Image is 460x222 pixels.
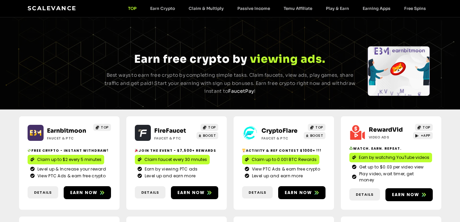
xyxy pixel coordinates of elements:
[208,125,216,130] span: TOP
[261,136,304,141] h2: Faucet & PTC
[304,132,326,139] a: BOOST
[64,186,111,199] a: Earn now
[143,6,182,11] a: Earn Crypto
[261,127,298,134] a: CryptoFlare
[28,148,111,153] h2: Free crypto - Instant withdraw!
[349,147,353,150] img: ♻️
[135,186,165,199] a: Details
[308,124,326,131] a: TOP
[182,6,231,11] a: Claim & Multiply
[369,126,403,133] a: RewardVid
[121,6,433,11] nav: Menu
[358,164,424,170] span: Get up to $0.03 per video view
[249,190,266,195] span: Details
[242,148,326,153] h2: Activity & ref contest $1000+ !!!
[285,190,312,196] span: Earn now
[28,5,77,12] a: Scalevance
[356,192,374,197] span: Details
[359,154,429,161] span: Earn by watching YouTube videos
[228,88,254,94] a: FaucetPay
[28,149,31,152] img: 💸
[201,124,218,131] a: TOP
[356,6,397,11] a: Earning Apps
[135,148,218,153] h2: Join the event - $7,500+ Rewards
[171,186,218,199] a: Earn now
[369,135,411,140] h2: Video ads
[423,125,430,130] span: TOP
[144,157,207,163] span: Claim faucet every 30 mnutes
[154,127,186,134] a: FireFaucet
[397,6,433,11] a: Free Spins
[250,173,303,179] span: Level up and earn more
[143,173,196,179] span: Level up and earn more
[154,136,197,141] h2: Faucet & PTC
[93,124,111,131] a: TOP
[415,124,433,131] a: TOP
[70,190,98,196] span: Earn now
[349,188,380,201] a: Details
[121,6,143,11] a: TOP
[47,136,90,141] h2: Faucet & PTC
[315,125,323,130] span: TOP
[141,190,159,195] span: Details
[385,188,433,201] a: Earn now
[28,155,104,164] a: Claim up to $2 every 5 minutes
[203,133,216,138] span: BOOST
[231,6,277,11] a: Passive Income
[101,125,109,130] span: TOP
[392,192,419,198] span: Earn now
[310,133,323,138] span: BOOST
[37,157,101,163] span: Claim up to $2 every 5 minutes
[196,132,218,139] a: BOOST
[36,173,106,179] span: View PTC Ads & earn free crypto
[349,146,433,151] h2: Watch. Earn. Repeat.
[242,149,245,152] img: 🏆
[143,166,198,172] span: Earn by viewing PTC ads
[242,155,319,164] a: Claim up to 0.001 BTC Rewards
[319,6,356,11] a: Play & Earn
[252,157,317,163] span: Claim up to 0.001 BTC Rewards
[421,133,430,138] span: +APP
[242,186,273,199] a: Details
[36,166,106,172] span: Level up & Increase your reward
[277,6,319,11] a: Temu Affiliate
[34,190,52,195] span: Details
[135,149,138,152] img: 🎉
[177,190,205,196] span: Earn now
[134,52,247,66] span: Earn free crypto by
[358,171,430,183] span: Play video, wait timer, get money
[135,155,210,164] a: Claim faucet every 30 mnutes
[47,127,86,134] a: Earnbitmoon
[104,71,357,95] p: Best ways to earn free crypto by completing simple tasks. Claim faucets, view ads, play games, sh...
[28,186,58,199] a: Details
[349,153,432,162] a: Earn by watching YouTube videos
[250,166,320,172] span: View PTC Ads & earn free crypto
[278,186,326,199] a: Earn now
[368,46,430,96] div: Slides
[30,46,92,96] div: Slides
[413,132,433,139] a: +APP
